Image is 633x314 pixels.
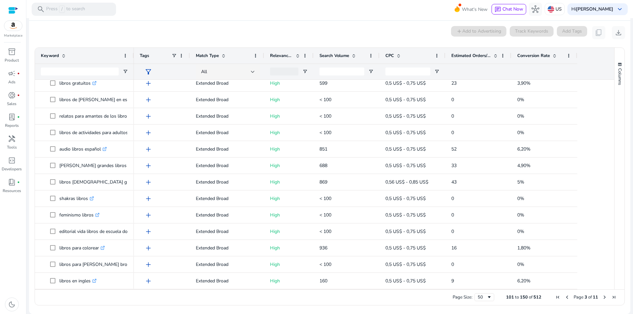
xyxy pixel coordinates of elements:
p: High [270,142,308,156]
p: Resources [3,188,21,194]
span: 33 [451,162,457,169]
p: libros para colorear [59,241,105,255]
span: Tags [140,53,149,59]
span: 0,5 US$ - 0,75 US$ [385,162,426,169]
button: download [612,26,625,39]
span: fiber_manual_record [17,116,20,118]
p: High [270,241,308,255]
p: [PERSON_NAME] grandes libros [59,159,133,172]
span: add [144,277,152,285]
p: US [556,3,562,15]
button: Open Filter Menu [368,69,374,74]
div: Page Size [474,293,494,301]
span: chat [495,6,501,13]
p: High [270,109,308,123]
p: libros de actividades para adultos mayores [59,126,153,139]
span: add [144,211,152,219]
span: Keyword [41,53,59,59]
span: add [144,228,152,236]
span: < 100 [319,113,331,119]
span: book_4 [8,178,16,186]
span: 3 [585,294,587,300]
span: 0,5 US$ - 0,75 US$ [385,261,426,268]
span: What's New [462,4,488,15]
span: 0 [451,113,454,119]
span: 0,5 US$ - 0,75 US$ [385,212,426,218]
span: handyman [8,135,16,143]
p: High [270,258,308,271]
span: hub [531,5,539,13]
span: 9 [451,278,454,284]
span: 5% [517,179,524,185]
span: fiber_manual_record [17,94,20,97]
b: [PERSON_NAME] [576,6,613,12]
span: 0% [517,261,524,268]
p: libros gratuitos [59,76,97,90]
span: keyboard_arrow_down [616,5,624,13]
span: Relevance Score [270,53,293,59]
button: Open Filter Menu [302,69,308,74]
p: Extended Broad [196,76,258,90]
span: Estimated Orders/Month [451,53,491,59]
span: Page [574,294,584,300]
span: / [59,6,65,13]
span: 599 [319,80,327,86]
span: 0 [451,97,454,103]
span: add [144,244,152,252]
img: us.svg [548,6,554,13]
span: 0 [451,212,454,218]
span: add [144,178,152,186]
p: libros [DEMOGRAPHIC_DATA] gratis [59,175,142,189]
span: < 100 [319,195,331,202]
p: High [270,225,308,238]
span: < 100 [319,228,331,235]
p: Extended Broad [196,241,258,255]
span: lab_profile [8,113,16,121]
button: hub [529,3,542,16]
span: 0 [451,261,454,268]
div: First Page [555,295,560,300]
span: 16 [451,245,457,251]
p: Extended Broad [196,159,258,172]
span: 52 [451,146,457,152]
span: Search Volume [319,53,349,59]
span: Columns [617,68,623,85]
p: Extended Broad [196,208,258,222]
span: 0% [517,228,524,235]
p: Product [5,57,19,63]
input: Search Volume Filter Input [319,68,364,75]
span: Conversion Rate [517,53,550,59]
span: add [144,261,152,269]
span: campaign [8,70,16,77]
span: 0 [451,129,454,136]
p: High [270,208,308,222]
span: 0,56 US$ - 0,85 US$ [385,179,428,185]
p: libros de [PERSON_NAME] en español [59,93,145,106]
span: 0,5 US$ - 0,75 US$ [385,278,426,284]
span: All [201,69,207,75]
span: inventory_2 [8,48,16,56]
span: 0% [517,97,524,103]
p: audio libros español [59,142,107,156]
span: fiber_manual_record [17,181,20,184]
p: libros para [PERSON_NAME] bros [59,258,136,271]
span: fiber_manual_record [17,72,20,75]
p: Extended Broad [196,126,258,139]
span: 0,5 US$ - 0,75 US$ [385,97,426,103]
span: 0,5 US$ - 0,75 US$ [385,113,426,119]
span: CPC [385,53,394,59]
p: Developers [2,166,22,172]
p: High [270,76,308,90]
p: relatos para amantes de los libros [59,109,135,123]
span: of [529,294,532,300]
span: 0% [517,195,524,202]
p: Press to search [46,6,85,13]
div: Last Page [611,295,617,300]
span: of [588,294,592,300]
span: to [515,294,519,300]
span: < 100 [319,212,331,218]
span: 6,20% [517,278,530,284]
span: < 100 [319,129,331,136]
p: Extended Broad [196,175,258,189]
span: 0,5 US$ - 0,75 US$ [385,80,426,86]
